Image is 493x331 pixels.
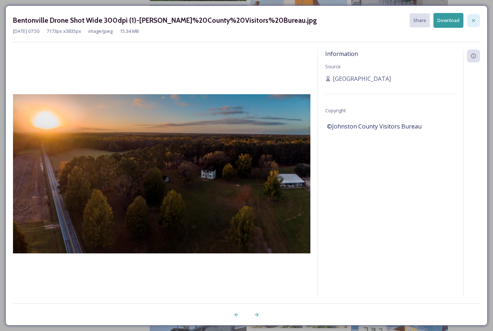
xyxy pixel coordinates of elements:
[325,63,341,70] span: Source
[13,94,310,253] img: Bentonville%20Drone%20Shot%20Wide%20300dpi%20%281%29-Johnston%2520County%2520Visitors%2520Bureau.jpg
[327,122,422,131] span: ©Johnston County Visitors Bureau
[325,50,358,58] span: Information
[13,28,39,35] span: [DATE] 07:50
[88,28,113,35] span: image/jpeg
[333,74,391,83] span: [GEOGRAPHIC_DATA]
[410,13,430,27] button: Share
[13,15,317,26] h3: Bentonville Drone Shot Wide 300dpi (1)-[PERSON_NAME]%20County%20Visitors%20Bureau.jpg
[325,107,346,114] span: Copyright
[433,13,463,28] button: Download
[47,28,81,35] span: 7173 px x 3835 px
[120,28,139,35] span: 15.34 MB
